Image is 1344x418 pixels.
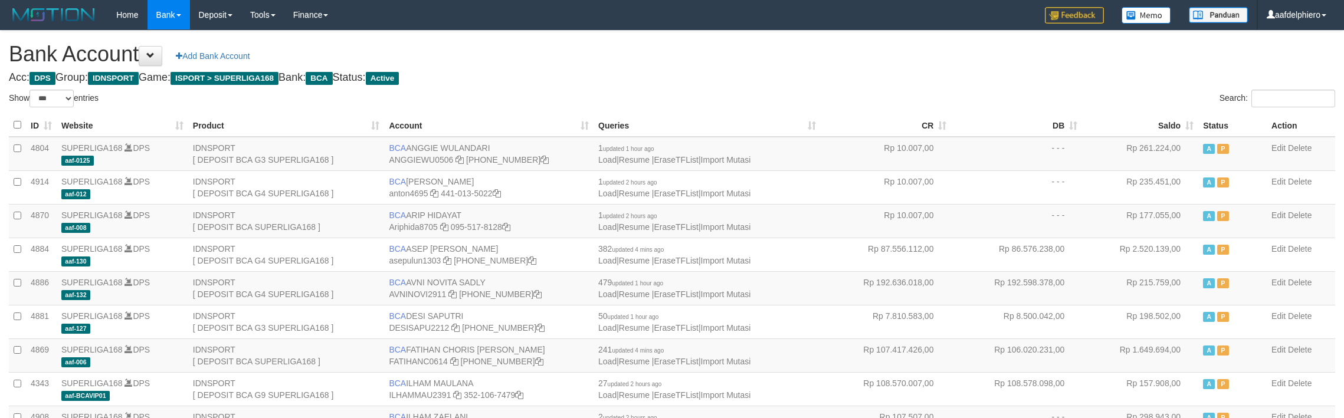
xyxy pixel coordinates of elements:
span: updated 4 mins ago [612,246,664,253]
td: IDNSPORT [ DEPOSIT BCA G4 SUPERLIGA168 ] [188,170,385,204]
a: Copy 4410135022 to clipboard [493,189,501,198]
td: Rp 86.576.238,00 [951,238,1082,271]
span: Paused [1217,379,1229,389]
td: ASEP [PERSON_NAME] [PHONE_NUMBER] [384,238,594,271]
a: ANGGIEWU0506 [389,155,453,164]
span: | | | [598,143,750,164]
a: EraseTFList [654,390,699,400]
a: Import Mutasi [701,390,751,400]
a: SUPERLIGA168 [61,345,123,354]
span: Active [1203,345,1215,356]
td: 4804 [26,137,57,171]
a: Copy 4062280453 to clipboard [536,323,545,333]
a: Resume [619,155,650,164]
span: 479 [598,278,663,287]
span: Active [366,72,399,85]
td: 4869 [26,338,57,372]
a: anton4695 [389,189,428,198]
span: Paused [1217,144,1229,154]
a: Copy Ariphida8705 to clipboard [440,222,448,232]
a: Copy 4062281727 to clipboard [535,357,543,366]
a: Load [598,189,617,198]
a: Delete [1288,210,1312,220]
a: Resume [619,189,650,198]
a: Load [598,323,617,333]
td: Rp 107.417.426,00 [821,338,952,372]
span: aaf-132 [61,290,90,300]
span: aaf-006 [61,357,90,367]
span: | | | [598,244,750,265]
a: Resume [619,357,650,366]
a: Edit [1271,244,1286,254]
span: 241 [598,345,664,354]
a: EraseTFList [654,289,699,299]
td: ILHAM MAULANA 352-106-7479 [384,372,594,406]
td: Rp 2.520.139,00 [1082,238,1198,271]
span: | | | [598,177,750,198]
span: updated 1 hour ago [603,146,654,152]
td: - - - [951,137,1082,171]
td: 4886 [26,271,57,305]
a: Load [598,155,617,164]
a: Copy asepulun1303 to clipboard [443,256,451,265]
a: Import Mutasi [701,357,751,366]
a: Import Mutasi [701,222,751,232]
td: Rp 215.759,00 [1082,271,1198,305]
span: | | | [598,210,750,232]
td: Rp 10.007,00 [821,204,952,238]
span: Paused [1217,312,1229,322]
span: aaf-008 [61,223,90,233]
span: Paused [1217,245,1229,255]
span: aaf-BCAVIP01 [61,391,110,401]
img: panduan.png [1189,7,1248,23]
a: Delete [1288,278,1312,287]
span: Paused [1217,345,1229,356]
a: Edit [1271,143,1286,153]
span: 1 [598,143,654,153]
span: aaf-0125 [61,156,94,166]
a: EraseTFList [654,222,699,232]
a: Import Mutasi [701,256,751,265]
a: Copy DESISAPU2212 to clipboard [451,323,460,333]
a: SUPERLIGA168 [61,143,123,153]
label: Search: [1220,90,1335,107]
span: Active [1203,278,1215,288]
span: | | | [598,378,750,400]
span: 1 [598,177,657,186]
span: updated 2 hours ago [603,213,657,219]
th: Website: activate to sort column ascending [57,114,188,137]
td: Rp 198.502,00 [1082,305,1198,338]
a: Edit [1271,378,1286,388]
td: Rp 235.451,00 [1082,170,1198,204]
a: Resume [619,289,650,299]
a: Copy 4062281875 to clipboard [528,256,536,265]
a: Copy AVNINOVI2911 to clipboard [448,289,457,299]
span: BCA [389,244,406,254]
span: aaf-127 [61,324,90,334]
span: 382 [598,244,664,254]
a: EraseTFList [654,189,699,198]
td: Rp 192.598.378,00 [951,271,1082,305]
td: ANGGIE WULANDARI [PHONE_NUMBER] [384,137,594,171]
span: | | | [598,278,750,299]
a: Copy 3521067479 to clipboard [515,390,523,400]
span: IDNSPORT [88,72,139,85]
th: ID: activate to sort column ascending [26,114,57,137]
span: updated 2 hours ago [603,179,657,186]
td: DPS [57,305,188,338]
a: EraseTFList [654,155,699,164]
span: updated 2 hours ago [608,381,662,387]
a: Import Mutasi [701,289,751,299]
a: Copy 4062280135 to clipboard [533,289,542,299]
a: FATIHANC0614 [389,357,447,366]
span: BCA [389,345,406,354]
a: AVNINOVI2911 [389,289,446,299]
a: EraseTFList [654,357,699,366]
a: EraseTFList [654,256,699,265]
span: Paused [1217,177,1229,187]
span: updated 1 hour ago [612,280,663,287]
span: Active [1203,177,1215,187]
a: Import Mutasi [701,155,751,164]
td: Rp 192.636.018,00 [821,271,952,305]
th: Status [1198,114,1267,137]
